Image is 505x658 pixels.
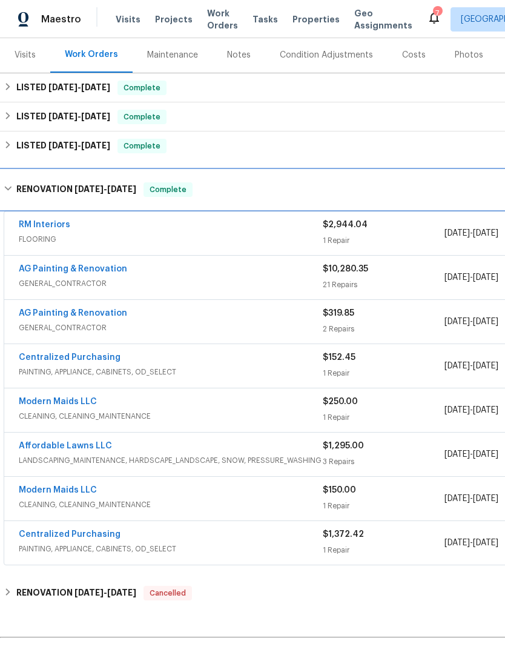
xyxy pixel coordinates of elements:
[19,397,97,406] a: Modern Maids LLC
[227,49,251,61] div: Notes
[473,406,498,414] span: [DATE]
[145,587,191,599] span: Cancelled
[323,221,368,229] span: $2,944.04
[323,500,444,512] div: 1 Repair
[81,83,110,91] span: [DATE]
[402,49,426,61] div: Costs
[455,49,483,61] div: Photos
[444,450,470,459] span: [DATE]
[81,112,110,121] span: [DATE]
[119,111,165,123] span: Complete
[473,229,498,238] span: [DATE]
[19,265,127,273] a: AG Painting & Renovation
[292,13,340,25] span: Properties
[444,316,498,328] span: -
[119,82,165,94] span: Complete
[444,537,498,549] span: -
[323,530,364,539] span: $1,372.42
[354,7,412,32] span: Geo Assignments
[323,367,444,379] div: 1 Repair
[444,229,470,238] span: [DATE]
[116,13,140,25] span: Visits
[147,49,198,61] div: Maintenance
[81,141,110,150] span: [DATE]
[323,265,368,273] span: $10,280.35
[74,185,136,193] span: -
[19,277,323,290] span: GENERAL_CONTRACTOR
[15,49,36,61] div: Visits
[473,362,498,370] span: [DATE]
[16,182,136,197] h6: RENOVATION
[444,273,470,282] span: [DATE]
[323,309,354,317] span: $319.85
[65,48,118,61] div: Work Orders
[433,7,441,19] div: 7
[444,271,498,284] span: -
[444,406,470,414] span: [DATE]
[444,493,498,505] span: -
[323,323,444,335] div: 2 Repairs
[48,112,78,121] span: [DATE]
[41,13,81,25] span: Maestro
[444,448,498,460] span: -
[107,185,136,193] span: [DATE]
[323,234,444,247] div: 1 Repair
[48,112,110,121] span: -
[48,83,110,91] span: -
[19,486,97,494] a: Modern Maids LLC
[19,454,323,467] span: LANDSCAPING_MAINTENANCE, HARDSCAPE_LANDSCAPE, SNOW, PRESSURE_WASHING
[19,353,120,362] a: Centralized Purchasing
[444,360,498,372] span: -
[323,544,444,556] div: 1 Repair
[19,530,120,539] a: Centralized Purchasing
[473,273,498,282] span: [DATE]
[280,49,373,61] div: Condition Adjustments
[252,15,278,24] span: Tasks
[19,499,323,511] span: CLEANING, CLEANING_MAINTENANCE
[19,442,112,450] a: Affordable Lawns LLC
[323,442,364,450] span: $1,295.00
[16,81,110,95] h6: LISTED
[323,411,444,424] div: 1 Repair
[16,586,136,600] h6: RENOVATION
[323,279,444,291] div: 21 Repairs
[444,317,470,326] span: [DATE]
[74,185,104,193] span: [DATE]
[323,456,444,468] div: 3 Repairs
[74,588,136,597] span: -
[473,539,498,547] span: [DATE]
[19,322,323,334] span: GENERAL_CONTRACTOR
[145,184,191,196] span: Complete
[444,362,470,370] span: [DATE]
[444,494,470,503] span: [DATE]
[473,450,498,459] span: [DATE]
[19,309,127,317] a: AG Painting & Renovation
[74,588,104,597] span: [DATE]
[16,110,110,124] h6: LISTED
[444,539,470,547] span: [DATE]
[19,543,323,555] span: PAINTING, APPLIANCE, CABINETS, OD_SELECT
[323,353,355,362] span: $152.45
[19,410,323,422] span: CLEANING, CLEANING_MAINTENANCE
[323,486,356,494] span: $150.00
[19,233,323,245] span: FLOORING
[16,139,110,153] h6: LISTED
[444,227,498,239] span: -
[473,317,498,326] span: [DATE]
[207,7,238,32] span: Work Orders
[48,141,110,150] span: -
[19,366,323,378] span: PAINTING, APPLIANCE, CABINETS, OD_SELECT
[48,83,78,91] span: [DATE]
[19,221,70,229] a: RM Interiors
[473,494,498,503] span: [DATE]
[119,140,165,152] span: Complete
[48,141,78,150] span: [DATE]
[155,13,193,25] span: Projects
[107,588,136,597] span: [DATE]
[444,404,498,416] span: -
[323,397,358,406] span: $250.00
